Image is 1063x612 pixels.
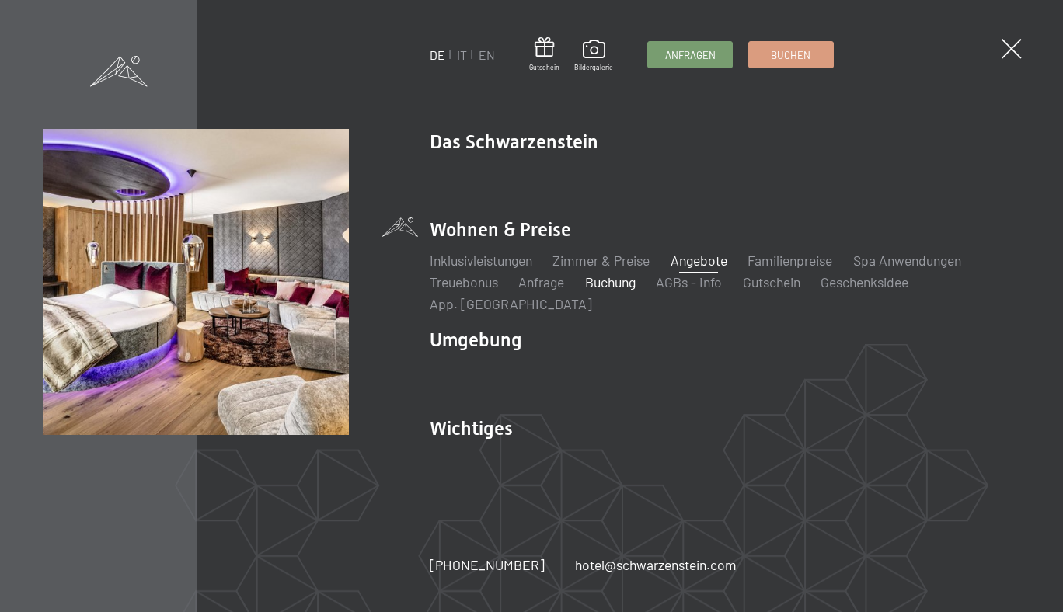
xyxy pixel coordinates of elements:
span: Buchen [771,48,810,62]
a: DE [430,47,445,62]
span: Bildergalerie [574,63,613,72]
a: Gutschein [529,37,559,72]
a: Treuebonus [430,273,498,290]
a: Angebote [671,252,727,269]
a: Anfragen [648,42,732,68]
a: App. [GEOGRAPHIC_DATA] [430,295,592,312]
a: Buchen [749,42,833,68]
a: IT [457,47,467,62]
a: Anfrage [518,273,564,290]
span: Anfragen [665,48,716,62]
a: Inklusivleistungen [430,252,532,269]
a: Bildergalerie [574,40,613,72]
a: Geschenksidee [821,273,908,290]
a: Buchung [585,273,636,290]
a: AGBs - Info [656,273,722,290]
a: Spa Anwendungen [853,252,961,269]
span: Gutschein [529,63,559,72]
a: Zimmer & Preise [552,252,650,269]
a: [PHONE_NUMBER] [430,555,545,575]
a: hotel@schwarzenstein.com [575,555,737,575]
a: EN [479,47,495,62]
a: Familienpreise [748,252,832,269]
span: [PHONE_NUMBER] [430,556,545,573]
a: Gutschein [743,273,800,290]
